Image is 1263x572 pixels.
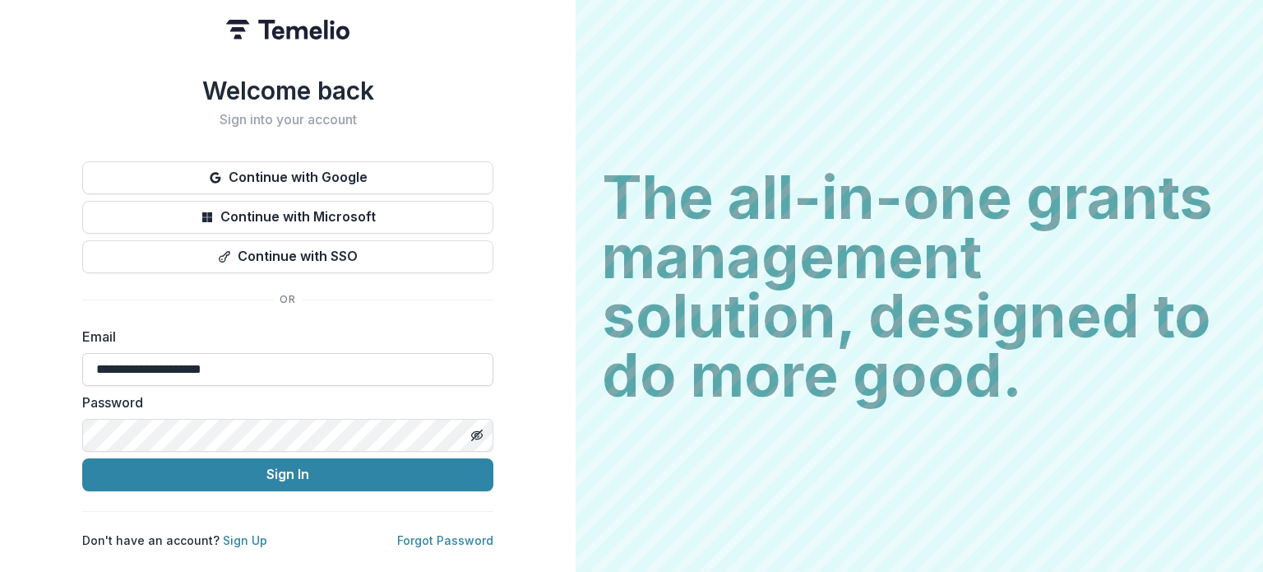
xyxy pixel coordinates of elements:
button: Continue with SSO [82,240,493,273]
h2: Sign into your account [82,112,493,128]
button: Continue with Google [82,161,493,194]
button: Sign In [82,458,493,491]
button: Continue with Microsoft [82,201,493,234]
h1: Welcome back [82,76,493,105]
label: Password [82,393,483,412]
p: Don't have an account? [82,532,267,549]
a: Sign Up [223,533,267,547]
button: Toggle password visibility [464,422,490,449]
img: Temelio [226,20,349,40]
label: Email [82,327,483,346]
a: Forgot Password [397,533,493,547]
